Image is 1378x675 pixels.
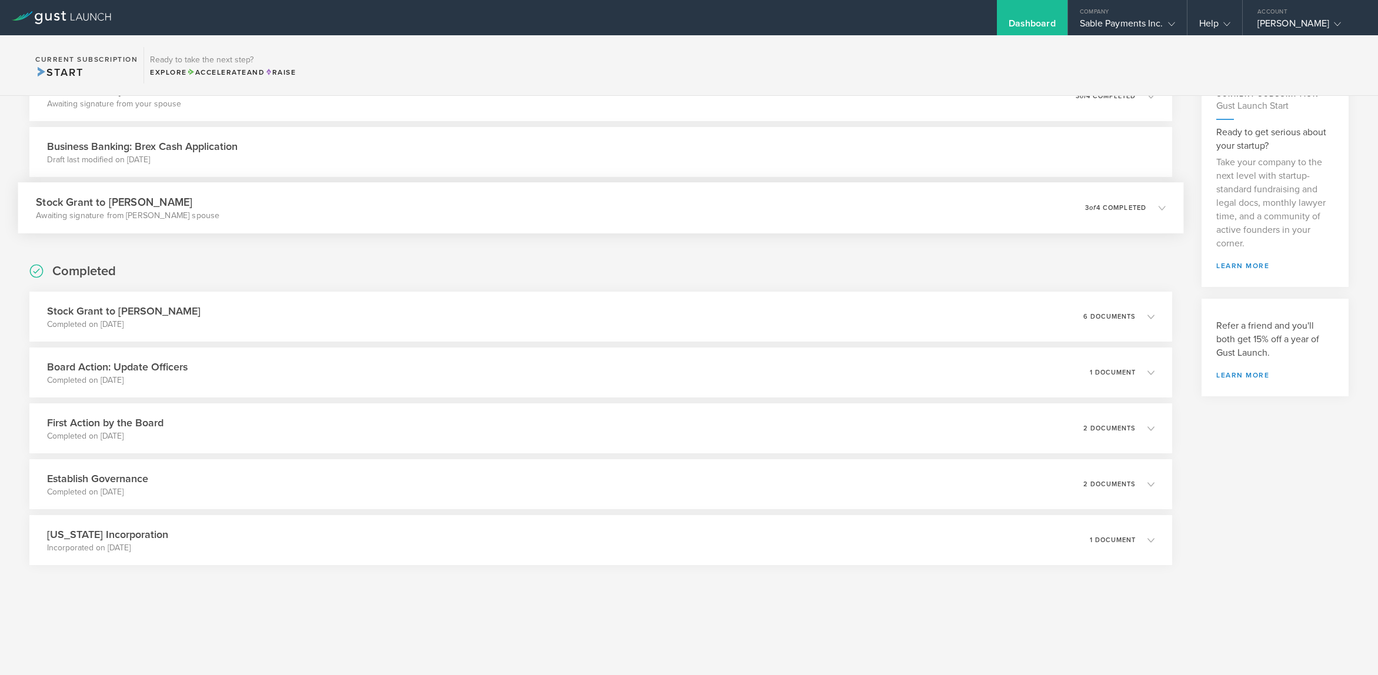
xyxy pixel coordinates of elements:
[187,68,247,76] span: Accelerate
[47,303,201,319] h3: Stock Grant to [PERSON_NAME]
[47,415,164,430] h3: First Action by the Board
[150,56,296,64] h3: Ready to take the next step?
[1199,18,1230,35] div: Help
[1216,126,1334,153] h3: Ready to get serious about your startup?
[187,68,265,76] span: and
[1090,369,1136,376] p: 1 document
[47,319,201,330] p: Completed on [DATE]
[1216,156,1334,250] p: Take your company to the next level with startup-standard fundraising and legal docs, monthly law...
[47,527,168,542] h3: [US_STATE] Incorporation
[47,98,181,110] p: Awaiting signature from your spouse
[35,56,138,63] h2: Current Subscription
[1009,18,1056,35] div: Dashboard
[1083,313,1136,320] p: 6 documents
[47,359,188,375] h3: Board Action: Update Officers
[1257,18,1357,35] div: [PERSON_NAME]
[47,430,164,442] p: Completed on [DATE]
[47,471,148,486] h3: Establish Governance
[1216,262,1334,269] a: learn more
[47,542,168,554] p: Incorporated on [DATE]
[1080,92,1086,100] em: of
[36,210,219,222] p: Awaiting signature from [PERSON_NAME] spouse
[1090,537,1136,543] p: 1 document
[47,154,238,166] p: Draft last modified on [DATE]
[1080,18,1175,35] div: Sable Payments Inc.
[52,263,116,280] h2: Completed
[144,47,302,83] div: Ready to take the next step?ExploreAccelerateandRaise
[1083,481,1136,487] p: 2 documents
[47,139,238,154] h3: Business Banking: Brex Cash Application
[35,66,83,79] span: Start
[265,68,296,76] span: Raise
[47,375,188,386] p: Completed on [DATE]
[1085,205,1146,211] p: 3 4 completed
[36,194,219,210] h3: Stock Grant to [PERSON_NAME]
[1216,99,1334,113] h4: Gust Launch Start
[47,486,148,498] p: Completed on [DATE]
[1083,425,1136,432] p: 2 documents
[1076,93,1136,99] p: 3 4 completed
[1089,204,1096,212] em: of
[1216,372,1334,379] a: Learn more
[1319,619,1378,675] iframe: Chat Widget
[150,67,296,78] div: Explore
[1216,319,1334,360] h3: Refer a friend and you'll both get 15% off a year of Gust Launch.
